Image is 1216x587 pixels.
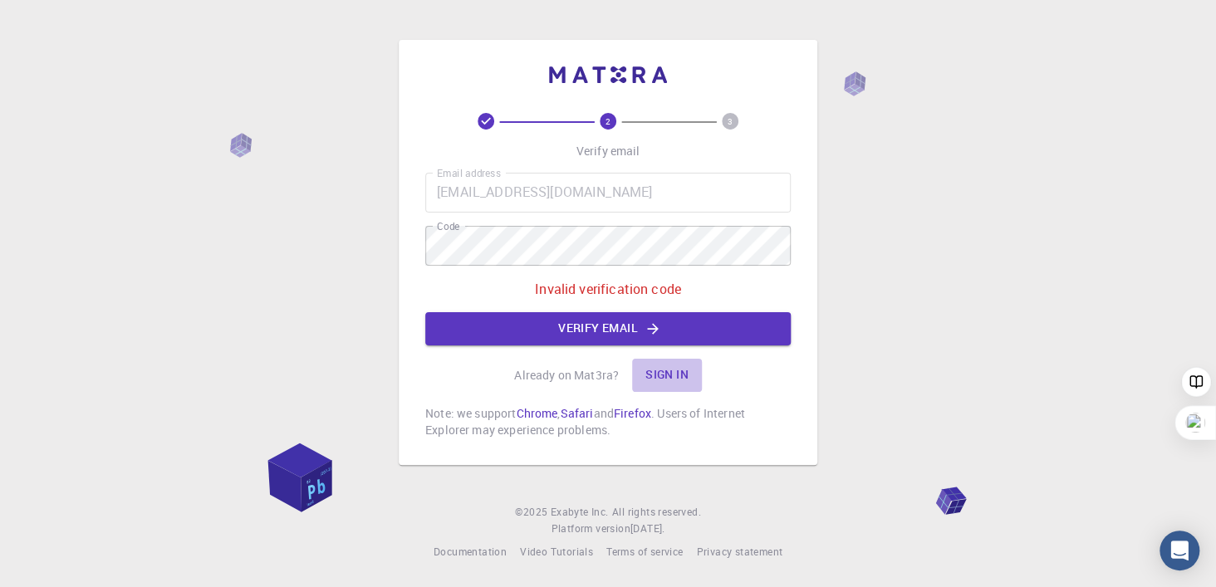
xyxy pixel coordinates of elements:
[516,405,557,421] a: Chrome
[437,166,500,180] label: Email address
[437,219,459,233] label: Code
[434,544,507,560] a: Documentation
[520,545,593,558] span: Video Tutorials
[606,115,610,127] text: 2
[612,504,701,521] span: All rights reserved.
[515,504,550,521] span: © 2025
[630,521,665,537] a: [DATE].
[630,521,665,535] span: [DATE] .
[696,544,782,560] a: Privacy statement
[434,545,507,558] span: Documentation
[425,312,791,345] button: Verify email
[551,521,630,537] span: Platform version
[614,405,651,421] a: Firefox
[728,115,733,127] text: 3
[514,367,619,384] p: Already on Mat3ra?
[425,405,791,438] p: Note: we support , and . Users of Internet Explorer may experience problems.
[576,143,640,159] p: Verify email
[606,544,683,560] a: Terms of service
[520,544,593,560] a: Video Tutorials
[1160,531,1199,570] div: Open Intercom Messenger
[606,545,683,558] span: Terms of service
[551,504,609,521] a: Exabyte Inc.
[560,405,593,421] a: Safari
[696,545,782,558] span: Privacy statement
[535,279,681,299] p: Invalid verification code
[551,505,609,518] span: Exabyte Inc.
[632,359,702,392] button: Sign in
